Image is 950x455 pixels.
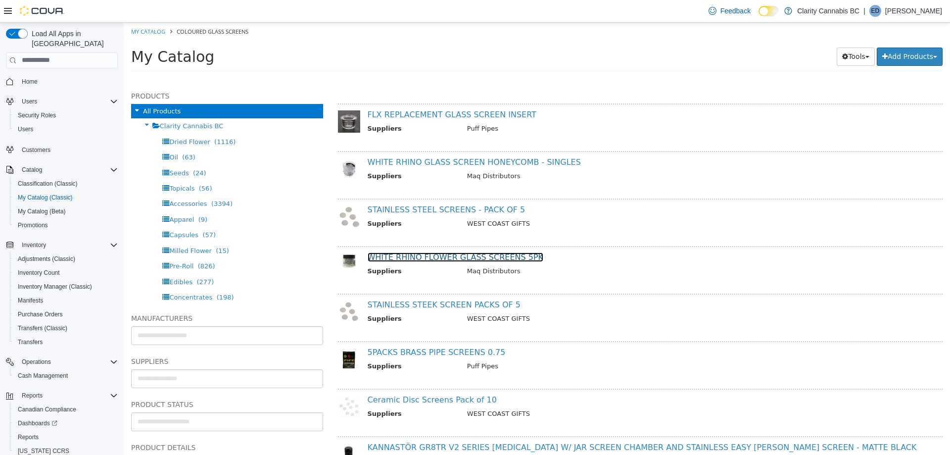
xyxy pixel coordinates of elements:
[36,100,100,107] span: Clarity Cannabis BC
[14,192,118,203] span: My Catalog (Classic)
[18,390,118,402] span: Reports
[14,404,118,415] span: Canadian Compliance
[18,164,46,176] button: Catalog
[18,75,118,88] span: Home
[10,430,122,444] button: Reports
[18,96,118,107] span: Users
[14,322,118,334] span: Transfers (Classic)
[14,336,47,348] a: Transfers
[14,295,118,306] span: Manifests
[2,142,122,156] button: Customers
[14,370,118,382] span: Cash Management
[336,339,797,351] td: Puff Pipes
[214,183,237,205] img: 150
[20,6,64,16] img: Cova
[14,431,43,443] a: Reports
[18,324,67,332] span: Transfers (Classic)
[869,5,881,17] div: Eilish Daly
[14,178,82,190] a: Classification (Classic)
[10,218,122,232] button: Promotions
[14,123,118,135] span: Users
[10,403,122,416] button: Canadian Compliance
[73,255,90,263] span: (277)
[244,87,413,97] a: FLX REPLACEMENT GLASS SCREEN INSERT
[2,238,122,252] button: Inventory
[10,266,122,280] button: Inventory Count
[10,321,122,335] button: Transfers (Classic)
[18,297,43,304] span: Manifests
[22,166,42,174] span: Catalog
[22,392,43,400] span: Reports
[14,336,118,348] span: Transfers
[88,177,109,185] span: (3394)
[705,1,755,21] a: Feedback
[7,290,199,302] h5: Manufacturers
[244,182,402,192] a: STAINLESS STEEL SCREENS - PACK OF 5
[759,6,779,16] input: Dark Mode
[336,386,797,399] td: WEST COAST GIFTS
[720,6,751,16] span: Feedback
[18,96,41,107] button: Users
[46,240,70,247] span: Pre-Roll
[244,244,336,256] th: Suppliers
[18,239,50,251] button: Inventory
[713,25,751,43] button: Tools
[10,191,122,204] button: My Catalog (Classic)
[7,67,199,79] h5: Products
[10,416,122,430] a: Dashboards
[91,115,112,123] span: (1116)
[74,240,92,247] span: (826)
[863,5,865,17] p: |
[18,447,69,455] span: [US_STATE] CCRS
[14,281,96,293] a: Inventory Manager (Classic)
[244,325,382,334] a: 5PACKS BRASS PIPE SCREENS 0.75
[336,291,797,303] td: WEST COAST GIFTS
[46,193,70,201] span: Apparel
[14,205,70,217] a: My Catalog (Beta)
[336,244,797,256] td: Maq Distributors
[244,277,397,287] a: STAINLESS STEEK SCREEN PACKS OF 5
[214,88,237,110] img: 150
[14,253,118,265] span: Adjustments (Classic)
[336,149,797,161] td: Maq Distributors
[10,335,122,349] button: Transfers
[22,78,38,86] span: Home
[46,131,54,138] span: Oil
[244,386,336,399] th: Suppliers
[10,108,122,122] button: Security Roles
[14,417,118,429] span: Dashboards
[14,109,60,121] a: Security Roles
[2,95,122,108] button: Users
[14,295,47,306] a: Manifests
[14,431,118,443] span: Reports
[14,192,77,203] a: My Catalog (Classic)
[18,390,47,402] button: Reports
[18,144,54,156] a: Customers
[14,178,118,190] span: Classification (Classic)
[10,177,122,191] button: Classification (Classic)
[46,162,71,169] span: Topicals
[244,291,336,303] th: Suppliers
[46,255,69,263] span: Edibles
[18,433,39,441] span: Reports
[18,255,75,263] span: Adjustments (Classic)
[10,122,122,136] button: Users
[14,267,118,279] span: Inventory Count
[14,308,67,320] a: Purchase Orders
[14,205,118,217] span: My Catalog (Beta)
[14,219,118,231] span: Promotions
[18,111,56,119] span: Security Roles
[10,280,122,294] button: Inventory Manager (Classic)
[46,271,89,278] span: Concentrates
[18,180,78,188] span: Classification (Classic)
[75,193,84,201] span: (9)
[753,25,819,43] button: Add Products
[75,162,89,169] span: (56)
[22,358,51,366] span: Operations
[244,372,373,382] a: Ceramic Disc Screens Pack of 10
[46,177,83,185] span: Accessories
[18,143,118,155] span: Customers
[244,101,336,113] th: Suppliers
[244,149,336,161] th: Suppliers
[10,307,122,321] button: Purchase Orders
